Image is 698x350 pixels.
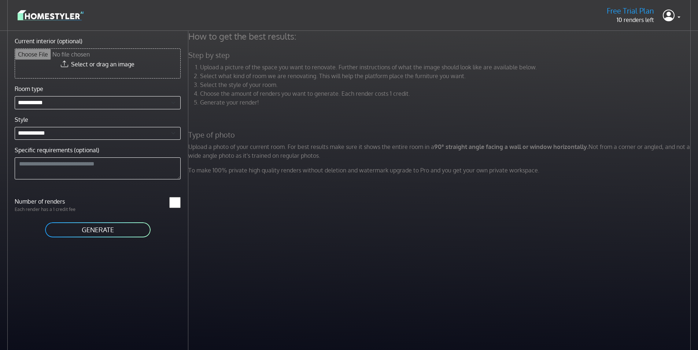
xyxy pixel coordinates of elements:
h5: Type of photo [184,130,697,139]
h4: How to get the best results: [184,31,697,42]
h5: Free Trial Plan [607,6,654,15]
li: Select the style of your room. [200,80,693,89]
label: Style [15,115,28,124]
li: Choose the amount of renders you want to generate. Each render costs 1 credit. [200,89,693,98]
li: Upload a picture of the space you want to renovate. Further instructions of what the image should... [200,63,693,72]
label: Specific requirements (optional) [15,146,99,154]
p: Each render has a 1 credit fee [10,206,98,213]
p: To make 100% private high quality renders without deletion and watermark upgrade to Pro and you g... [184,166,697,175]
label: Number of renders [10,197,98,206]
li: Select what kind of room we are renovating. This will help the platform place the furniture you w... [200,72,693,80]
li: Generate your render! [200,98,693,107]
p: 10 renders left [607,15,654,24]
label: Current interior (optional) [15,37,82,45]
strong: 90° straight angle facing a wall or window horizontally. [434,143,588,150]
h5: Step by step [184,51,697,60]
label: Room type [15,84,43,93]
img: logo-3de290ba35641baa71223ecac5eacb59cb85b4c7fdf211dc9aaecaaee71ea2f8.svg [18,9,84,22]
p: Upload a photo of your current room. For best results make sure it shows the entire room in a Not... [184,142,697,160]
button: GENERATE [44,222,151,238]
